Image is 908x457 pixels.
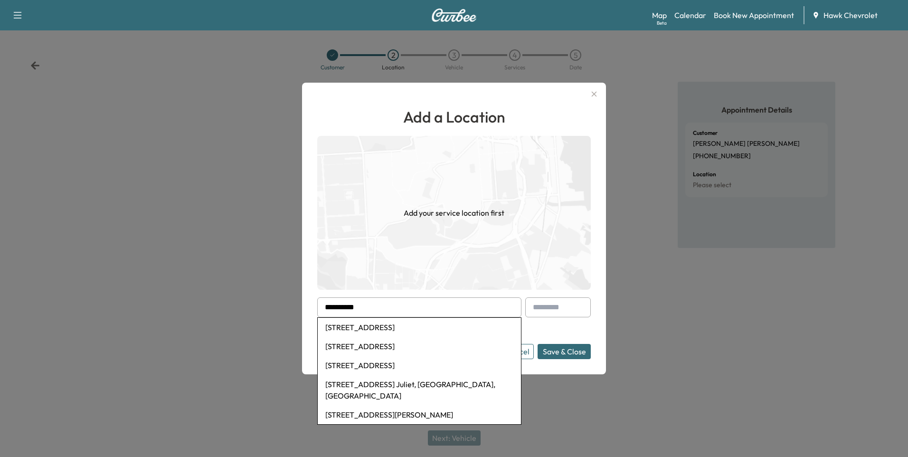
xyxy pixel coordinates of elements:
[317,136,591,290] img: empty-map-CL6vilOE.png
[538,344,591,359] button: Save & Close
[431,9,477,22] img: Curbee Logo
[318,337,521,356] li: [STREET_ADDRESS]
[317,105,591,128] h1: Add a Location
[674,10,706,21] a: Calendar
[652,10,667,21] a: MapBeta
[318,375,521,405] li: [STREET_ADDRESS] Juliet, [GEOGRAPHIC_DATA], [GEOGRAPHIC_DATA]
[657,19,667,27] div: Beta
[318,405,521,424] li: [STREET_ADDRESS][PERSON_NAME]
[404,207,504,219] h1: Add your service location first
[823,10,878,21] span: Hawk Chevrolet
[318,356,521,375] li: [STREET_ADDRESS]
[714,10,794,21] a: Book New Appointment
[318,318,521,337] li: [STREET_ADDRESS]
